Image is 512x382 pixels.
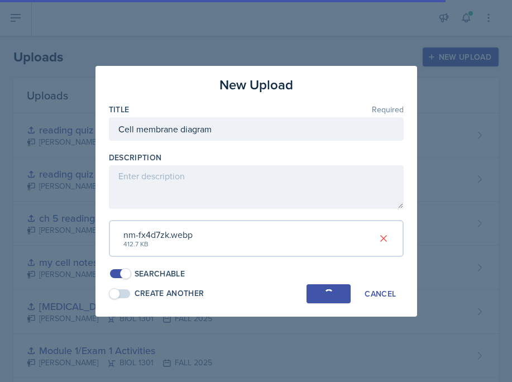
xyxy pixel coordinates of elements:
[365,289,396,298] div: Cancel
[109,104,130,115] label: Title
[123,239,193,249] div: 412.7 KB
[109,152,162,163] label: Description
[123,228,193,241] div: nm-fx4d7zk.webp
[372,106,404,113] span: Required
[219,75,293,95] h3: New Upload
[109,117,404,141] input: Enter title
[357,284,403,303] button: Cancel
[135,268,185,280] div: Searchable
[135,288,204,299] div: Create Another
